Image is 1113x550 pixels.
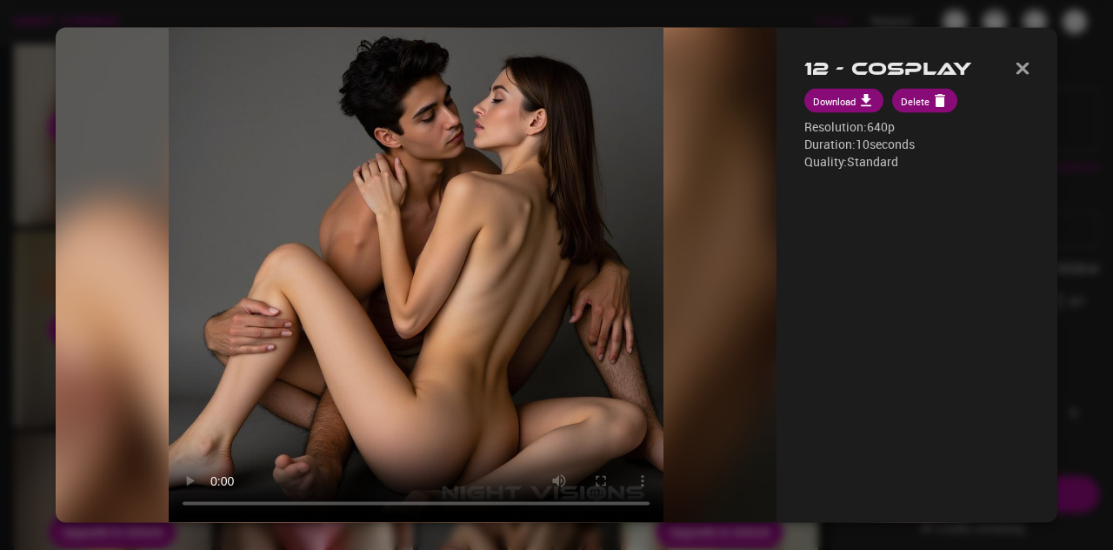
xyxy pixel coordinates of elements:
p: Quality: Standard [804,153,1030,171]
h2: 12 - Cosplay [804,57,971,79]
button: Delete [892,89,957,113]
p: Duration: 10 seconds [804,136,1030,153]
img: Close modal icon button [1016,63,1030,75]
button: Download [804,89,883,113]
p: Resolution: 640p [804,118,1030,136]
